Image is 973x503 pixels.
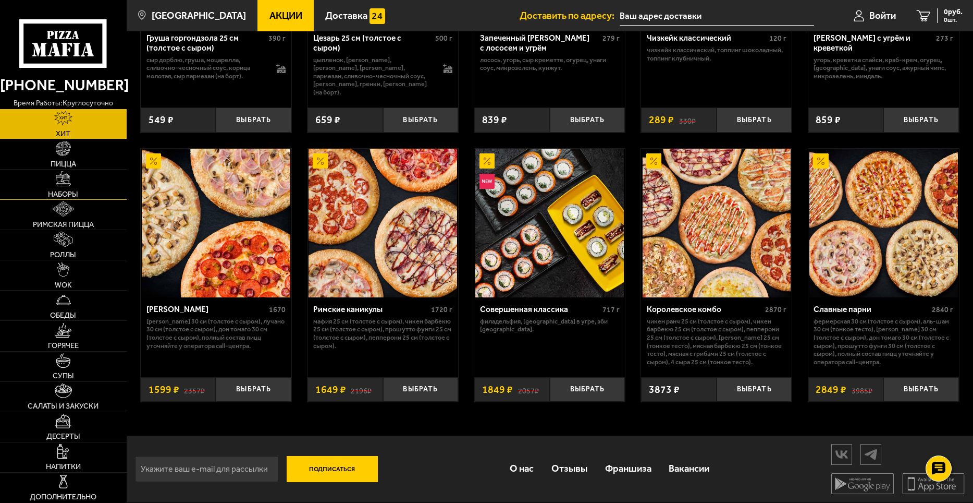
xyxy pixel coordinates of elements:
[501,452,543,485] a: О нас
[814,317,953,366] p: Фермерская 30 см (толстое с сыром), Аль-Шам 30 см (тонкое тесто), [PERSON_NAME] 30 см (толстое с ...
[370,8,385,23] img: 15daf4d41897b9f0e9f617042186c801.svg
[142,149,290,297] img: Хет Трик
[816,115,841,125] span: 859 ₽
[482,385,513,394] span: 1849 ₽
[50,251,76,258] span: Роллы
[641,149,792,297] a: АкционныйКоролевское комбо
[313,153,328,169] img: Акционный
[431,305,452,314] span: 1720 г
[861,445,881,463] img: tg
[480,33,600,53] div: Запеченный [PERSON_NAME] с лососем и угрём
[184,385,205,394] s: 2357 ₽
[809,149,958,297] img: Славные парни
[33,221,94,228] span: Римская пицца
[46,433,80,440] span: Десерты
[141,149,291,297] a: АкционныйХет Трик
[50,312,76,319] span: Обеды
[883,377,959,402] button: Выбрать
[479,153,495,169] img: Акционный
[717,107,792,133] button: Выбрать
[474,149,625,297] a: АкционныйНовинкаСовершенная классика
[620,6,814,26] input: Ваш адрес доставки
[643,149,791,297] img: Королевское комбо
[479,174,495,189] img: Новинка
[146,153,161,169] img: Акционный
[649,385,680,394] span: 3873 ₽
[480,56,620,72] p: лосось, угорь, Сыр креметте, огурец, унаги соус, микрозелень, кунжут.
[216,377,291,402] button: Выбрать
[816,385,846,394] span: 2849 ₽
[647,317,786,366] p: Чикен Ранч 25 см (толстое с сыром), Чикен Барбекю 25 см (толстое с сыром), Пепперони 25 см (толст...
[832,445,852,463] img: vk
[383,377,459,402] button: Выбрать
[852,385,872,394] s: 3985 ₽
[135,456,278,482] input: Укажите ваш e-mail для рассылки
[944,8,963,16] span: 0 руб.
[646,153,661,169] img: Акционный
[28,402,98,410] span: Салаты и закуски
[216,107,291,133] button: Выбрать
[313,56,433,97] p: цыпленок, [PERSON_NAME], [PERSON_NAME], [PERSON_NAME], пармезан, сливочно-чесночный соус, [PERSON...
[679,115,696,125] s: 330 ₽
[647,305,762,315] div: Королевское комбо
[647,46,786,62] p: Чизкейк классический, топпинг шоколадный, топпинг клубничный.
[313,33,433,53] div: Цезарь 25 см (толстое с сыром)
[146,56,266,80] p: сыр дорблю, груша, моцарелла, сливочно-чесночный соус, корица молотая, сыр пармезан (на борт).
[269,11,302,21] span: Акции
[660,452,718,485] a: Вакансии
[813,153,828,169] img: Акционный
[518,385,539,394] s: 2057 ₽
[146,33,266,53] div: Груша горгондзола 25 см (толстое с сыром)
[146,305,267,315] div: [PERSON_NAME]
[313,305,429,315] div: Римские каникулы
[475,149,624,297] img: Совершенная классика
[325,11,367,21] span: Доставка
[149,385,179,394] span: 1599 ₽
[520,11,620,21] span: Доставить по адресу:
[550,107,625,133] button: Выбрать
[649,115,674,125] span: 289 ₽
[480,317,620,333] p: Филадельфия, [GEOGRAPHIC_DATA] в угре, Эби [GEOGRAPHIC_DATA].
[814,56,953,80] p: угорь, креветка спайси, краб-крем, огурец, [GEOGRAPHIC_DATA], унаги соус, ажурный чипс, микрозеле...
[602,305,620,314] span: 717 г
[48,342,79,349] span: Горячее
[932,305,953,314] span: 2840 г
[602,34,620,43] span: 279 г
[53,372,74,379] span: Супы
[269,305,286,314] span: 1670
[936,34,953,43] span: 273 г
[30,493,96,500] span: Дополнительно
[814,33,933,53] div: [PERSON_NAME] с угрём и креветкой
[480,305,600,315] div: Совершенная классика
[550,377,625,402] button: Выбрать
[883,107,959,133] button: Выбрать
[152,11,246,21] span: [GEOGRAPHIC_DATA]
[315,385,346,394] span: 1649 ₽
[56,130,70,137] span: Хит
[46,463,81,470] span: Напитки
[765,305,786,314] span: 2870 г
[48,190,78,198] span: Наборы
[51,160,76,167] span: Пицца
[268,34,286,43] span: 390 г
[717,377,792,402] button: Выбрать
[769,34,786,43] span: 120 г
[944,17,963,23] span: 0 шт.
[55,281,72,289] span: WOK
[647,33,767,43] div: Чизкейк классический
[808,149,959,297] a: АкционныйСлавные парни
[146,317,286,350] p: [PERSON_NAME] 30 см (толстое с сыром), Лучано 30 см (толстое с сыром), Дон Томаго 30 см (толстое ...
[309,149,457,297] img: Римские каникулы
[869,11,896,21] span: Войти
[596,452,660,485] a: Франшиза
[814,305,929,315] div: Славные парни
[351,385,372,394] s: 2196 ₽
[149,115,174,125] span: 549 ₽
[307,149,458,297] a: АкционныйРимские каникулы
[435,34,452,43] span: 500 г
[287,456,378,482] button: Подписаться
[315,115,340,125] span: 659 ₽
[482,115,507,125] span: 839 ₽
[383,107,459,133] button: Выбрать
[543,452,596,485] a: Отзывы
